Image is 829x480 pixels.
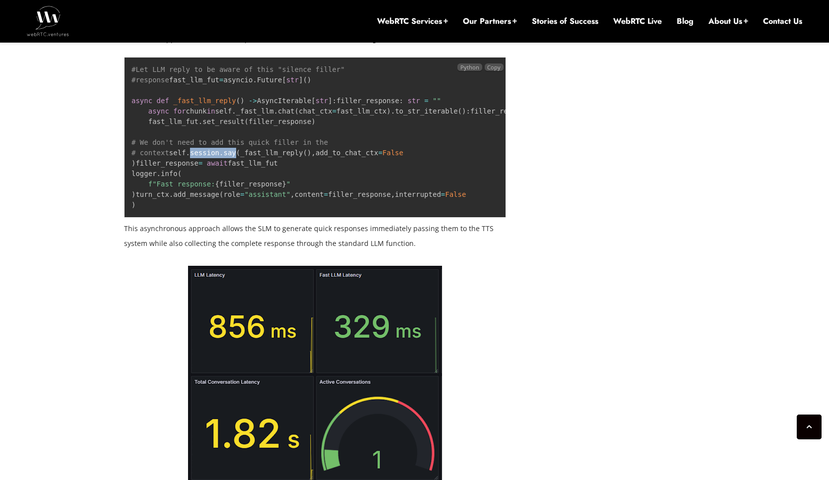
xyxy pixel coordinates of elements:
[131,201,135,209] span: )
[236,149,240,157] span: (
[219,76,223,84] span: =
[399,97,403,105] span: :
[253,97,257,105] span: >
[433,97,441,105] span: ""
[332,97,336,105] span: :
[485,63,504,71] button: Copy
[407,97,420,105] span: str
[613,16,662,27] a: WebRTC Live
[131,65,345,73] span: #Let LLM reply to be aware of this "silence filler"
[207,107,215,115] span: in
[131,190,135,198] span: )
[207,159,228,167] span: await
[383,149,403,157] span: False
[295,107,299,115] span: (
[245,190,291,198] span: "assistant"
[198,159,202,167] span: =
[219,149,223,157] span: .
[240,97,244,105] span: )
[240,190,244,198] span: =
[215,180,219,188] span: {
[677,16,694,27] a: Blog
[532,16,598,27] a: Stories of Success
[377,16,448,27] a: WebRTC Services
[198,118,202,125] span: .
[441,190,445,198] span: =
[463,16,517,27] a: Our Partners
[462,107,466,115] span: )
[487,63,501,71] span: Copy
[466,107,470,115] span: :
[378,149,382,157] span: =
[708,16,748,27] a: About Us
[131,65,604,209] code: fast_llm_fut asyncio Future AsyncIterable filler_response chunk self _fast_llm chat chat_ctx fast...
[311,118,315,125] span: )
[157,97,169,105] span: def
[219,190,223,198] span: (
[148,107,169,115] span: async
[282,180,286,188] span: }
[173,107,186,115] span: for
[445,190,466,198] span: False
[312,97,316,105] span: [
[303,149,307,157] span: (
[131,159,135,167] span: )
[286,180,290,188] span: "
[249,97,253,105] span: -
[299,76,303,84] span: ]
[391,190,395,198] span: ,
[328,97,332,105] span: ]
[157,170,161,178] span: .
[386,107,390,115] span: )
[307,76,311,84] span: )
[253,76,256,84] span: .
[391,107,395,115] span: .
[424,97,428,105] span: =
[131,138,328,146] span: # We don't need to add this quick filler in the
[215,180,286,188] span: filler_response
[131,76,169,84] span: #response
[324,190,328,198] span: =
[303,76,307,84] span: (
[245,118,249,125] span: (
[169,190,173,198] span: .
[124,221,506,251] p: This asynchronous approach allows the SLM to generate quick responses immediately passing them to...
[290,190,294,198] span: ,
[232,107,236,115] span: .
[274,107,278,115] span: .
[173,97,236,105] span: _fast_llm_reply
[312,149,316,157] span: ,
[148,180,215,188] span: f"Fast response:
[236,97,240,105] span: (
[307,149,311,157] span: )
[27,6,69,36] img: WebRTC.ventures
[282,76,286,84] span: [
[286,76,299,84] span: str
[457,63,482,71] span: Python
[178,170,182,178] span: (
[332,107,336,115] span: =
[131,97,152,105] span: async
[763,16,802,27] a: Contact Us
[458,107,462,115] span: (
[316,97,328,105] span: str
[131,149,169,157] span: # context
[186,149,190,157] span: .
